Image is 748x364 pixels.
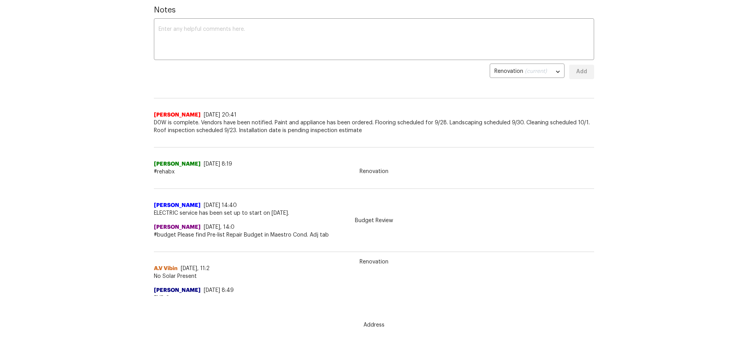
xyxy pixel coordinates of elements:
[154,294,594,302] span: EMD Sent.
[204,112,236,118] span: [DATE] 20:41
[154,6,594,14] span: Notes
[154,231,594,239] span: #budget Please find Pre-list Repair Budget in Maestro Cond. Adj tab
[154,201,201,209] span: [PERSON_NAME]
[154,209,594,217] span: ELECTRIC service has been set up to start on [DATE].
[204,288,234,293] span: [DATE] 8:49
[154,265,178,272] span: A.V Vibin
[204,203,237,208] span: [DATE] 14:40
[204,224,235,230] span: [DATE], 14:0
[154,286,201,294] span: [PERSON_NAME]
[154,111,201,119] span: [PERSON_NAME]
[154,119,594,134] span: D0W is complete. Vendors have been notified. Paint and appliance has been ordered. Flooring sched...
[154,223,201,231] span: [PERSON_NAME]
[181,266,210,271] span: [DATE], 11:2
[525,69,547,74] span: (current)
[204,161,232,167] span: [DATE] 8:19
[490,62,565,81] div: Renovation (current)
[154,160,201,168] span: [PERSON_NAME]
[154,168,594,176] span: #rehabx
[355,168,393,175] span: Renovation
[355,258,393,266] span: Renovation
[154,272,594,280] span: No Solar Present
[350,217,398,224] span: Budget Review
